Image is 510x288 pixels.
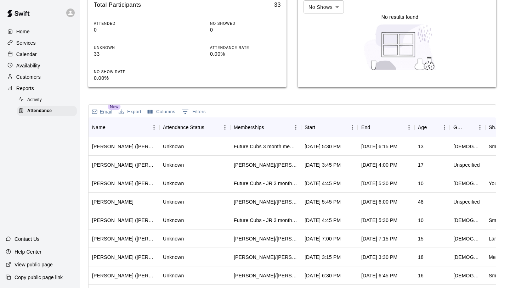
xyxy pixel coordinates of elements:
[489,117,500,137] div: Shirt Size
[475,122,485,133] button: Menu
[92,235,156,242] div: Aidan McGarry (Brian McGarry)
[404,122,414,133] button: Menu
[16,39,36,46] p: Services
[6,49,74,60] a: Calendar
[234,161,297,168] div: Tom/Mike - 3 Month Membership - 2x per week
[159,117,230,137] div: Attendance Status
[347,122,358,133] button: Menu
[489,272,501,279] div: Small
[234,143,297,150] div: Future Cubs 3 month membership - Ages 13+, Future Cubs - Adv - 3 month membership
[453,272,482,279] div: Male
[453,217,482,224] div: Male
[234,180,297,187] div: Future Cubs - JR 3 month Membership , Future Cubs - Youth ages 9-12 3 month membership , Youth Hi...
[210,21,281,26] p: NO SHOWED
[305,117,315,137] div: Start
[305,254,341,261] div: Sep 9, 2025, 3:15 PM
[465,122,475,132] button: Sort
[117,106,143,117] button: Export
[163,254,184,261] div: Unknown
[418,161,424,168] div: 17
[92,117,106,137] div: Name
[361,254,397,261] div: Sep 9, 2025, 3:30 PM
[92,161,156,168] div: Jack McLoughlin (David Mcloughlin)
[361,143,397,150] div: Sep 9, 2025, 6:15 PM
[108,104,120,110] span: New
[361,161,397,168] div: Sep 9, 2025, 4:00 PM
[489,254,507,261] div: Medium
[92,254,156,261] div: ALEX VOLPE (Alex volpe)
[230,117,301,137] div: Memberships
[6,72,74,82] a: Customers
[163,117,204,137] div: Attendance Status
[439,122,450,133] button: Menu
[234,272,297,279] div: Todd/Brad - Month to Month Membership - 2x per week
[418,235,424,242] div: 15
[361,117,370,137] div: End
[149,122,159,133] button: Menu
[163,161,184,168] div: Unknown
[418,117,427,137] div: Age
[92,272,156,279] div: Victor Prignano (Karen Prignano)
[94,50,165,58] p: 33
[361,180,397,187] div: Sep 9, 2025, 5:30 PM
[15,261,53,268] p: View public page
[204,122,214,132] button: Sort
[305,272,341,279] div: Sep 9, 2025, 6:30 PM
[489,235,502,242] div: Large
[94,0,141,10] h6: Total Participants
[361,235,397,242] div: Sep 9, 2025, 7:15 PM
[100,108,113,115] p: Email
[453,180,482,187] div: Male
[361,198,397,205] div: Sep 9, 2025, 6:00 PM
[305,180,341,187] div: Sep 9, 2025, 4:45 PM
[17,95,77,105] div: Activity
[305,143,341,150] div: Sep 9, 2025, 5:30 PM
[453,198,480,205] div: Unspecified
[370,122,380,132] button: Sort
[163,217,184,224] div: Unknown
[210,26,281,34] p: 0
[6,26,74,37] a: Home
[163,272,184,279] div: Unknown
[418,180,424,187] div: 10
[489,217,501,224] div: Small
[450,117,485,137] div: Gender
[234,254,297,261] div: Tom/Mike - Full Year Member Unlimited
[304,0,344,13] div: No Shows
[210,45,281,50] p: ATTENDANCE RATE
[16,28,30,35] p: Home
[15,236,40,243] p: Contact Us
[94,74,165,82] p: 0.00%
[94,21,165,26] p: ATTENDED
[453,143,482,150] div: Male
[92,143,156,150] div: Bryce Homeyer (Melissa Phillips)
[453,161,480,168] div: Unspecified
[234,198,297,205] div: Todd/Brad - 6 Month Membership - 2x per week
[305,235,341,242] div: Sep 9, 2025, 7:00 PM
[6,38,74,48] a: Services
[453,254,482,261] div: Male
[17,94,80,105] a: Activity
[6,60,74,71] div: Availability
[180,106,208,117] button: Show filters
[418,217,424,224] div: 10
[361,272,397,279] div: Sep 9, 2025, 6:45 PM
[6,83,74,94] a: Reports
[15,248,41,255] p: Help Center
[27,96,42,104] span: Activity
[315,122,325,132] button: Sort
[17,105,80,116] a: Attendance
[453,117,465,137] div: Gender
[220,122,230,133] button: Menu
[264,122,274,132] button: Sort
[234,217,297,224] div: Future Cubs - JR 3 month Membership , Future Cubs - Youth ages 9-12 3 month membership
[146,106,177,117] button: Select columns
[427,122,437,132] button: Sort
[414,117,450,137] div: Age
[381,13,418,21] p: No results found
[16,51,37,58] p: Calendar
[418,272,424,279] div: 16
[163,180,184,187] div: Unknown
[301,117,358,137] div: Start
